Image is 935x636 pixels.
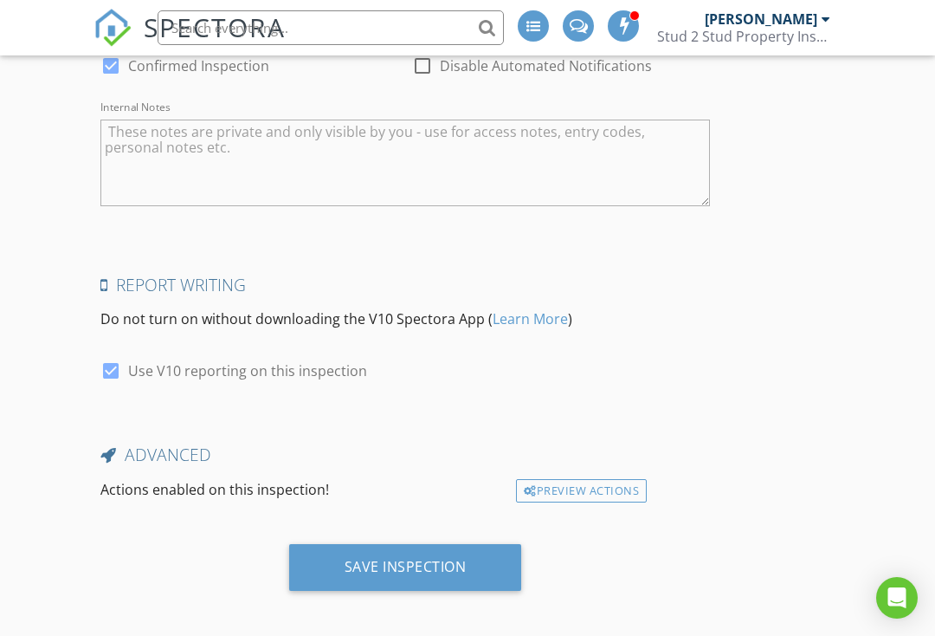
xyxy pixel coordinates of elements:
label: Disable Automated Notifications [440,57,652,75]
div: Open Intercom Messenger [876,577,918,619]
label: Confirmed Inspection [128,57,269,75]
p: Do not turn on without downloading the V10 Spectora App ( ) [100,308,710,329]
div: Actions enabled on this inspection! [93,479,509,503]
div: Preview Actions [516,479,647,503]
a: SPECTORA [93,23,286,60]
a: Learn More [493,309,568,328]
input: Search everything... [158,10,504,45]
textarea: Internal Notes [100,120,710,206]
img: The Best Home Inspection Software - Spectora [93,9,132,47]
label: Use V10 reporting on this inspection [128,362,367,380]
h4: Report Writing [100,274,710,296]
div: Save Inspection [345,558,467,575]
h4: Advanced [100,444,710,466]
div: [PERSON_NAME] [705,10,817,28]
div: Stud 2 Stud Property Inspections LLC [657,28,830,45]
